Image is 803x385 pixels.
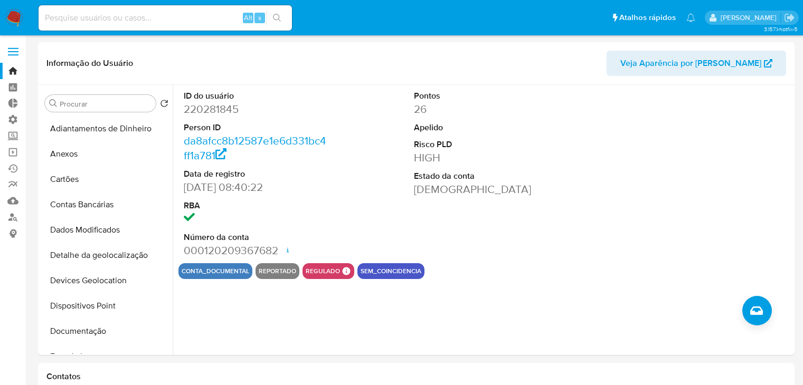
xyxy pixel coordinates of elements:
dd: [DATE] 08:40:22 [184,180,327,195]
span: Veja Aparência por [PERSON_NAME] [620,51,761,76]
button: Cartões [41,167,173,192]
h1: Contatos [46,371,786,382]
dd: [DEMOGRAPHIC_DATA] [414,182,557,197]
dt: Data de registro [184,168,327,180]
button: Dados Modificados [41,217,173,243]
button: Empréstimos [41,344,173,369]
dt: Person ID [184,122,327,133]
dt: Pontos [414,90,557,102]
input: Pesquise usuários ou casos... [39,11,292,25]
button: Retornar ao pedido padrão [160,99,168,111]
button: Contas Bancárias [41,192,173,217]
button: regulado [306,269,340,273]
dd: HIGH [414,150,557,165]
button: Anexos [41,141,173,167]
a: da8afcc8b12587e1e6d331bc4ff1a781 [184,133,326,163]
a: Notificações [686,13,695,22]
h1: Informação do Usuário [46,58,133,69]
button: Detalhe da geolocalização [41,243,173,268]
dd: 000120209367682 [184,243,327,258]
button: reportado [259,269,296,273]
a: Sair [784,12,795,23]
span: Atalhos rápidos [619,12,676,23]
button: sem_coincidencia [361,269,421,273]
dd: 220281845 [184,102,327,117]
button: Adiantamentos de Dinheiro [41,116,173,141]
span: Alt [244,13,252,23]
dd: 26 [414,102,557,117]
span: s [258,13,261,23]
dt: Estado da conta [414,170,557,182]
button: Dispositivos Point [41,293,173,319]
button: search-icon [266,11,288,25]
dt: ID do usuário [184,90,327,102]
button: Procurar [49,99,58,108]
dt: RBA [184,200,327,211]
input: Procurar [60,99,152,109]
p: matias.logusso@mercadopago.com.br [721,13,780,23]
button: Veja Aparência por [PERSON_NAME] [607,51,786,76]
dt: Apelido [414,122,557,133]
dt: Número da conta [184,232,327,243]
button: Devices Geolocation [41,268,173,293]
button: conta_documental [182,269,249,273]
dt: Risco PLD [414,139,557,150]
button: Documentação [41,319,173,344]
